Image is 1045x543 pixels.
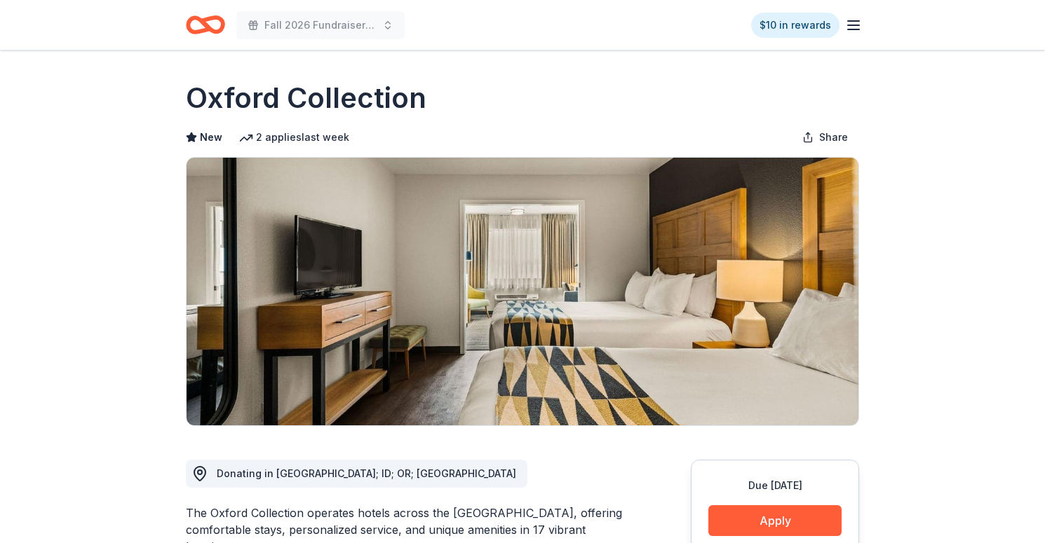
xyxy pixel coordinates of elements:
a: Home [186,8,225,41]
a: $10 in rewards [751,13,840,38]
div: 2 applies last week [239,129,349,146]
span: Donating in [GEOGRAPHIC_DATA]; ID; OR; [GEOGRAPHIC_DATA] [217,467,516,479]
img: Image for Oxford Collection [187,158,858,425]
span: New [200,129,222,146]
span: Fall 2026 Fundraiser for SFYC [264,17,377,34]
h1: Oxford Collection [186,78,426,118]
span: Share [819,129,848,146]
div: Due [DATE] [708,477,842,494]
button: Apply [708,505,842,536]
button: Fall 2026 Fundraiser for SFYC [236,11,405,39]
button: Share [791,123,859,151]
